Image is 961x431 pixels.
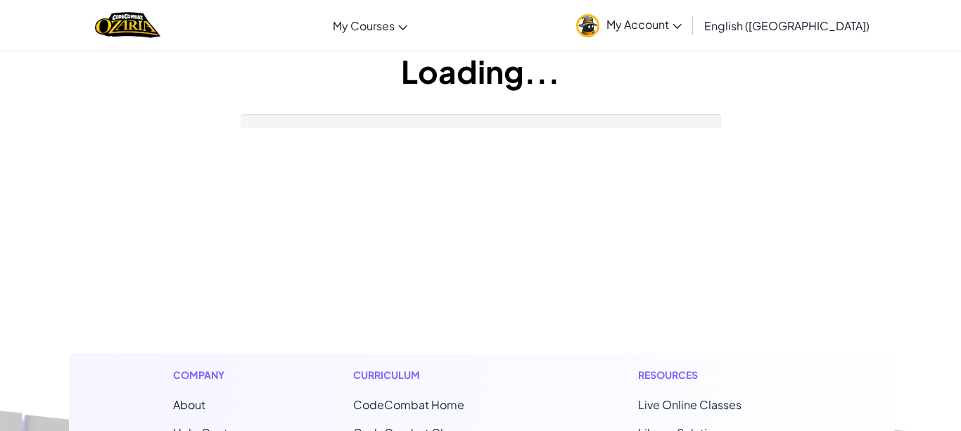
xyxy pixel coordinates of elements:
span: English ([GEOGRAPHIC_DATA]) [704,18,870,33]
a: My Account [569,3,689,47]
a: Live Online Classes [638,397,742,412]
h1: Curriculum [353,368,523,382]
h1: Resources [638,368,788,382]
h1: Company [173,368,238,382]
a: Ozaria by CodeCombat logo [95,11,160,39]
span: My Courses [333,18,395,33]
a: About [173,397,205,412]
img: Home [95,11,160,39]
span: My Account [606,17,682,32]
a: My Courses [326,6,414,44]
img: avatar [576,14,599,37]
a: English ([GEOGRAPHIC_DATA]) [697,6,877,44]
span: CodeCombat Home [353,397,464,412]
